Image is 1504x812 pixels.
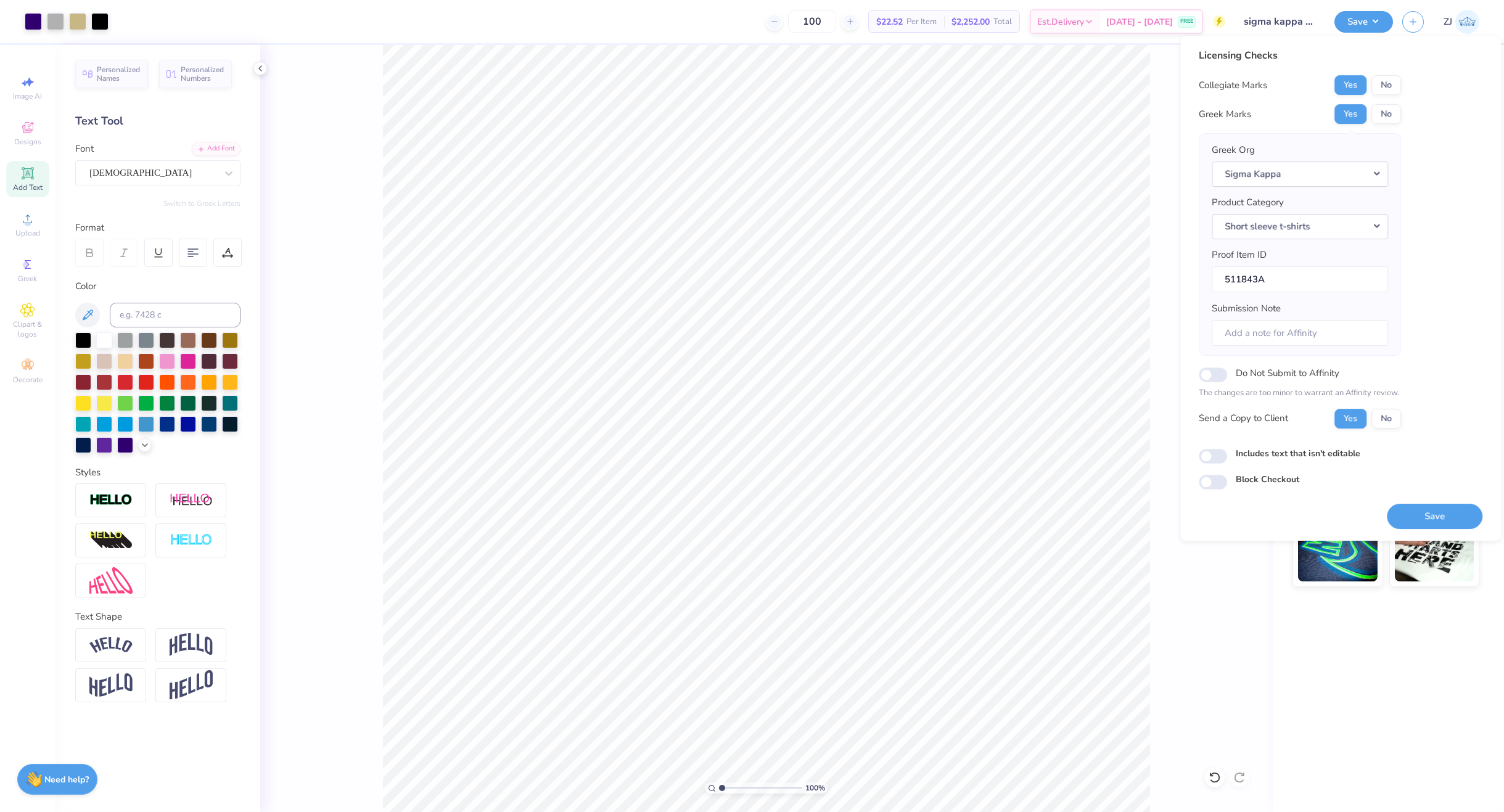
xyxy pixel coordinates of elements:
button: Save [1334,11,1393,33]
span: Decorate [13,375,43,385]
div: Color [75,279,240,293]
span: Personalized Numbers [181,65,224,83]
span: Est. Delivery [1037,15,1084,28]
img: Flag [89,673,133,697]
div: Send a Copy to Client [1199,411,1288,425]
span: Designs [14,137,41,147]
span: 100 % [805,782,825,794]
div: Greek Marks [1199,107,1251,121]
button: No [1371,75,1401,95]
img: Shadow [170,493,213,508]
span: Total [993,15,1012,28]
button: Switch to Greek Letters [163,199,240,208]
label: Greek Org [1212,143,1255,157]
span: [DATE] - [DATE] [1106,15,1173,28]
img: Arc [89,637,133,654]
label: Font [75,142,94,156]
div: Styles [75,465,240,480]
span: $2,252.00 [951,15,990,28]
button: Yes [1334,104,1366,124]
div: Text Shape [75,610,240,624]
span: ZJ [1444,15,1452,29]
strong: Need help? [45,774,89,785]
input: e.g. 7428 c [110,303,240,327]
span: Upload [15,228,40,238]
button: Yes [1334,409,1366,429]
img: Glow in the Dark Ink [1298,520,1378,581]
button: Yes [1334,75,1366,95]
div: Licensing Checks [1199,48,1401,63]
img: Stroke [89,493,133,507]
button: No [1371,409,1401,429]
span: Clipart & logos [6,319,49,339]
img: Arch [170,633,213,657]
img: Negative Space [170,533,213,547]
span: Per Item [906,15,937,28]
p: The changes are too minor to warrant an Affinity review. [1199,387,1401,400]
input: Add a note for Affinity [1212,320,1388,347]
label: Includes text that isn't editable [1236,447,1360,460]
input: Untitled Design [1235,9,1325,34]
img: 3d Illusion [89,531,133,551]
label: Block Checkout [1236,473,1299,486]
label: Product Category [1212,195,1284,210]
button: Save [1387,504,1482,529]
label: Do Not Submit to Affinity [1236,365,1339,381]
img: Water based Ink [1395,520,1474,581]
img: Free Distort [89,567,133,594]
span: Image AI [14,91,43,101]
span: FREE [1180,17,1193,26]
div: Add Font [192,142,240,156]
a: ZJ [1444,10,1479,34]
input: – – [788,10,836,33]
label: Submission Note [1212,301,1281,316]
span: Add Text [13,182,43,192]
span: $22.52 [876,15,903,28]
div: Format [75,221,242,235]
label: Proof Item ID [1212,248,1267,262]
div: Text Tool [75,113,240,129]
button: Short sleeve t-shirts [1212,214,1388,239]
img: Rise [170,670,213,700]
button: No [1371,104,1401,124]
span: Personalized Names [97,65,141,83]
img: Zhor Junavee Antocan [1455,10,1479,34]
button: Sigma Kappa [1212,162,1388,187]
span: Greek [18,274,38,284]
div: Collegiate Marks [1199,78,1267,92]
